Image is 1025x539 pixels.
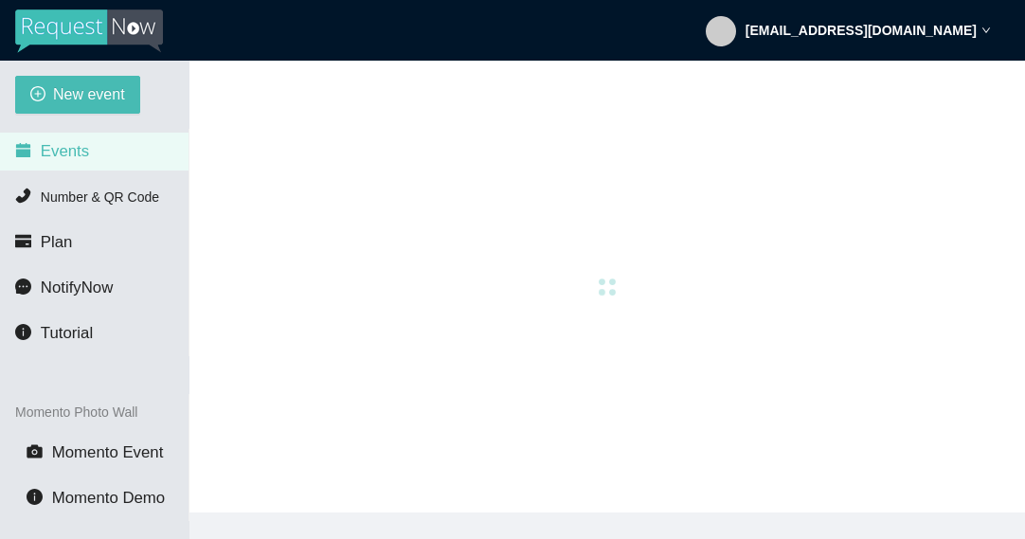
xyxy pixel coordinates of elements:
[746,23,977,38] strong: [EMAIL_ADDRESS][DOMAIN_NAME]
[15,142,31,158] span: calendar
[15,188,31,204] span: phone
[15,324,31,340] span: info-circle
[41,278,113,296] span: NotifyNow
[52,489,165,507] span: Momento Demo
[41,233,73,251] span: Plan
[41,189,159,205] span: Number & QR Code
[27,489,43,505] span: info-circle
[981,26,991,35] span: down
[41,324,93,342] span: Tutorial
[15,76,140,114] button: plus-circleNew event
[15,233,31,249] span: credit-card
[53,82,125,106] span: New event
[15,278,31,295] span: message
[41,142,89,160] span: Events
[15,9,163,53] img: RequestNow
[52,443,164,461] span: Momento Event
[30,86,45,104] span: plus-circle
[27,443,43,459] span: camera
